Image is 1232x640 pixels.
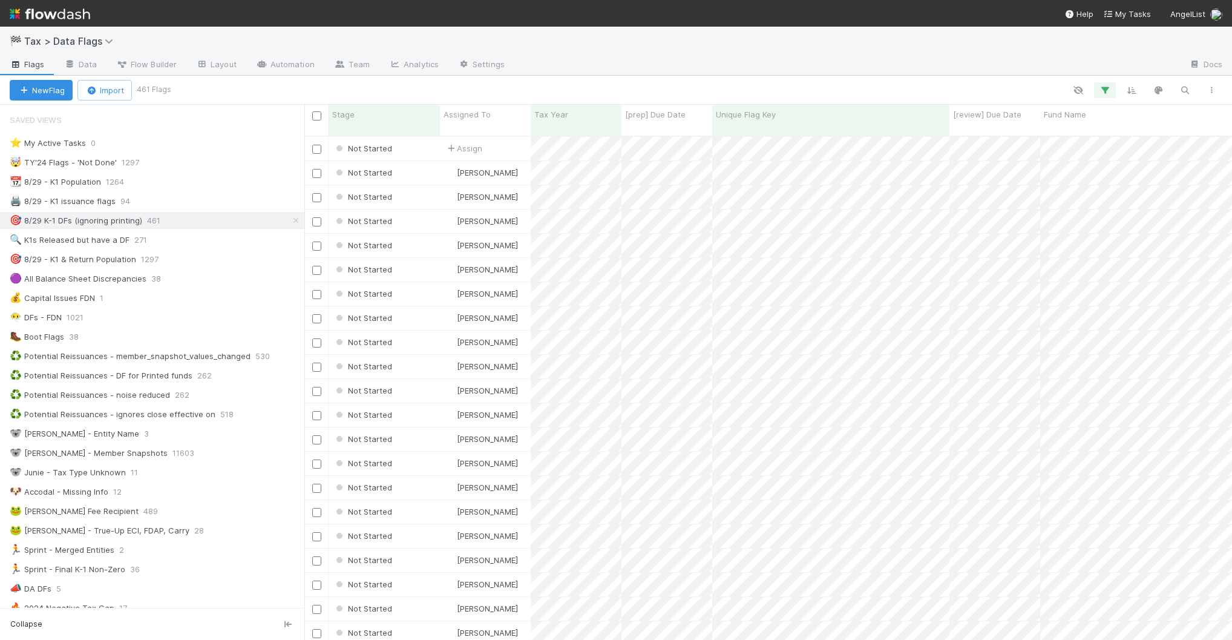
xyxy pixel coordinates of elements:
[10,252,136,267] div: 8/29 - K1 & Return Population
[312,484,321,493] input: Toggle Row Selected
[716,108,776,120] span: Unique Flag Key
[333,602,392,615] div: Not Started
[445,578,518,590] div: [PERSON_NAME]
[445,215,518,227] div: [PERSON_NAME]
[333,627,392,639] div: Not Started
[457,555,518,565] span: [PERSON_NAME]
[147,213,172,228] span: 461
[10,196,22,206] span: 🖨️
[445,265,455,274] img: avatar_711f55b7-5a46-40da-996f-bc93b6b86381.png
[333,361,392,371] span: Not Started
[324,56,379,75] a: Team
[333,555,392,565] span: Not Started
[100,291,116,306] span: 1
[220,407,246,422] span: 518
[457,458,518,468] span: [PERSON_NAME]
[130,562,152,577] span: 36
[444,108,491,120] span: Assigned To
[457,628,518,638] span: [PERSON_NAME]
[312,387,321,396] input: Toggle Row Selected
[10,484,108,500] div: Accodal - Missing Info
[1103,9,1151,19] span: My Tasks
[312,314,321,323] input: Toggle Row Selected
[333,337,392,347] span: Not Started
[445,434,455,444] img: avatar_66854b90-094e-431f-b713-6ac88429a2b8.png
[69,329,91,345] span: 38
[106,56,186,75] a: Flow Builder
[333,506,392,518] div: Not Started
[120,194,142,209] span: 94
[448,56,514,75] a: Settings
[333,168,392,177] span: Not Started
[333,579,392,589] span: Not Started
[10,4,90,24] img: logo-inverted-e16ddd16eac7371096b0.svg
[953,108,1021,120] span: [review] Due Date
[445,384,518,397] div: [PERSON_NAME]
[10,544,22,555] span: 🏃
[67,310,96,325] span: 1021
[10,291,95,306] div: Capital Issues FDN
[1064,8,1093,20] div: Help
[333,386,392,395] span: Not Started
[445,263,518,275] div: [PERSON_NAME]
[445,530,518,542] div: [PERSON_NAME]
[333,578,392,590] div: Not Started
[10,58,45,70] span: Flags
[333,192,392,202] span: Not Started
[141,252,171,267] span: 1297
[312,242,321,251] input: Toggle Row Selected
[445,142,482,154] span: Assign
[10,157,22,167] span: 🤯
[333,483,392,492] span: Not Started
[312,605,321,614] input: Toggle Row Selected
[10,370,22,380] span: ♻️
[445,361,455,371] img: avatar_711f55b7-5a46-40da-996f-bc93b6b86381.png
[445,289,455,299] img: avatar_66854b90-094e-431f-b713-6ac88429a2b8.png
[445,604,455,613] img: avatar_e41e7ae5-e7d9-4d8d-9f56-31b0d7a2f4fd.png
[333,336,392,348] div: Not Started
[246,56,324,75] a: Automation
[10,467,22,477] span: 🐨
[10,525,22,535] span: 🐸
[10,428,22,438] span: 🐨
[457,604,518,613] span: [PERSON_NAME]
[10,292,22,303] span: 💰
[312,266,321,275] input: Toggle Row Selected
[10,426,139,441] div: [PERSON_NAME] - Entity Name
[333,507,392,516] span: Not Started
[10,233,129,248] div: K1s Released but have a DF
[534,108,568,120] span: Tax Year
[333,265,392,274] span: Not Started
[312,290,321,299] input: Toggle Row Selected
[333,239,392,251] div: Not Started
[175,388,202,403] span: 262
[10,137,22,148] span: ⭐
[333,215,392,227] div: Not Started
[457,579,518,589] span: [PERSON_NAME]
[333,167,392,179] div: Not Started
[122,155,151,170] span: 1297
[333,263,392,275] div: Not Started
[445,433,518,445] div: [PERSON_NAME]
[457,361,518,371] span: [PERSON_NAME]
[445,167,518,179] div: [PERSON_NAME]
[333,628,392,638] span: Not Started
[312,508,321,517] input: Toggle Row Selected
[312,435,321,444] input: Toggle Row Selected
[10,564,22,574] span: 🏃
[134,233,159,248] span: 271
[333,240,392,250] span: Not Started
[445,458,455,468] img: avatar_66854b90-094e-431f-b713-6ac88429a2b8.png
[10,388,170,403] div: Potential Reissuances - noise reduced
[1170,9,1205,19] span: AngelList
[312,460,321,469] input: Toggle Row Selected
[445,602,518,615] div: [PERSON_NAME]
[312,581,321,590] input: Toggle Row Selected
[332,108,355,120] span: Stage
[445,288,518,300] div: [PERSON_NAME]
[445,627,518,639] div: [PERSON_NAME]
[10,349,251,364] div: Potential Reissuances - member_snapshot_values_changed
[312,411,321,420] input: Toggle Row Selected
[10,136,86,151] div: My Active Tasks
